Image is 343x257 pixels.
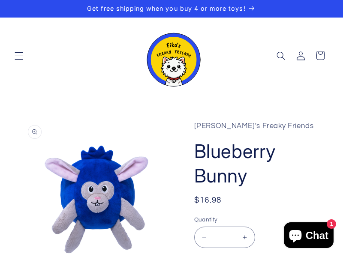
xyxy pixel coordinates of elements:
[194,215,321,224] label: Quantity
[271,46,291,66] summary: Search
[9,46,29,66] summary: Menu
[194,120,321,133] p: [PERSON_NAME]'s Freaky Friends
[138,22,205,90] a: Fika's Freaky Friends
[87,5,245,12] span: Get free shipping when you buy 4 or more toys!
[141,25,202,87] img: Fika's Freaky Friends
[281,222,336,250] inbox-online-store-chat: Shopify online store chat
[194,194,222,206] span: $16.98
[194,139,321,188] h1: Blueberry Bunny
